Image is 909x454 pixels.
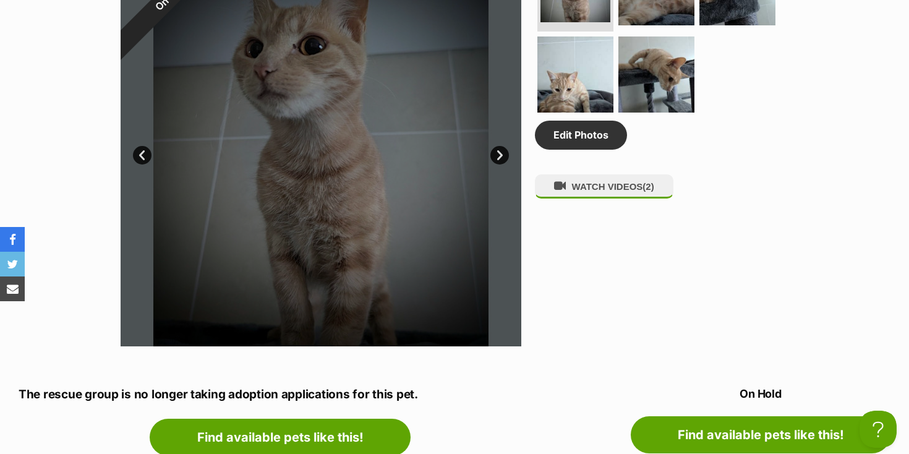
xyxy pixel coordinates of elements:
[535,121,627,149] a: Edit Photos
[631,416,890,453] a: Find available pets like this!
[860,411,897,448] iframe: Help Scout Beacon - Open
[631,385,890,402] p: On Hold
[618,36,694,113] img: Photo of Piko
[642,181,654,192] span: (2)
[490,146,509,165] a: Next
[133,146,151,165] a: Prev
[537,36,613,113] img: Photo of Piko
[535,174,673,199] button: WATCH VIDEOS(2)
[19,386,542,404] p: The rescue group is no longer taking adoption applications for this pet.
